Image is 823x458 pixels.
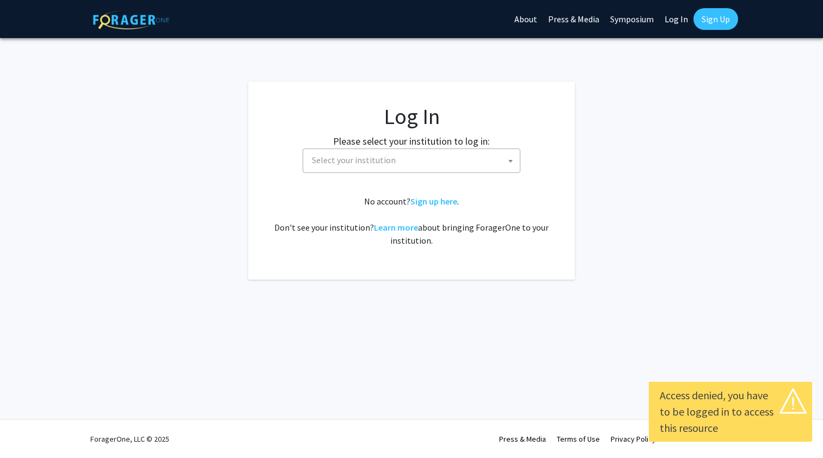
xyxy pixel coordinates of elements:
[93,10,169,29] img: ForagerOne Logo
[303,148,520,173] span: Select your institution
[410,196,457,207] a: Sign up here
[499,434,546,444] a: Press & Media
[557,434,600,444] a: Terms of Use
[693,8,738,30] a: Sign Up
[270,103,553,129] h1: Log In
[90,420,169,458] div: ForagerOne, LLC © 2025
[660,387,801,436] div: Access denied, you have to be logged in to access this resource
[270,195,553,247] div: No account? . Don't see your institution? about bringing ForagerOne to your institution.
[308,149,520,171] span: Select your institution
[312,154,396,165] span: Select your institution
[333,134,490,148] label: Please select your institution to log in:
[374,222,418,233] a: Learn more about bringing ForagerOne to your institution
[611,434,656,444] a: Privacy Policy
